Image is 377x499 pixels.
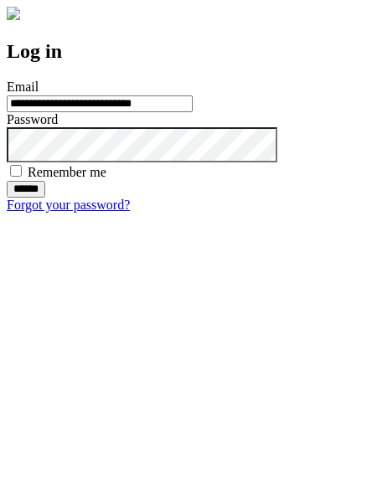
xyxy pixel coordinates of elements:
[28,165,106,179] label: Remember me
[7,80,39,94] label: Email
[7,7,20,20] img: logo-4e3dc11c47720685a147b03b5a06dd966a58ff35d612b21f08c02c0306f2b779.png
[7,198,130,212] a: Forgot your password?
[7,40,370,63] h2: Log in
[7,112,58,126] label: Password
